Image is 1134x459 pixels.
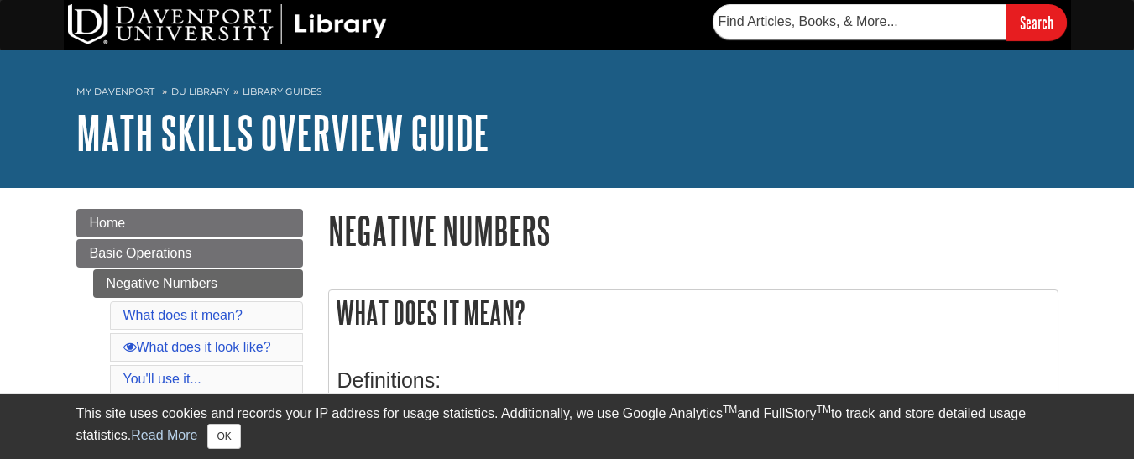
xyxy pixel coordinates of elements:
[76,404,1058,449] div: This site uses cookies and records your IP address for usage statistics. Additionally, we use Goo...
[131,428,197,442] a: Read More
[713,4,1067,40] form: Searches DU Library's articles, books, and more
[93,269,303,298] a: Negative Numbers
[713,4,1006,39] input: Find Articles, Books, & More...
[76,107,489,159] a: Math Skills Overview Guide
[76,85,154,99] a: My Davenport
[90,246,192,260] span: Basic Operations
[1006,4,1067,40] input: Search
[123,340,271,354] a: What does it look like?
[123,372,201,386] a: You'll use it...
[328,209,1058,252] h1: Negative Numbers
[243,86,322,97] a: Library Guides
[76,209,303,237] a: Home
[329,290,1058,335] h2: What does it mean?
[90,216,126,230] span: Home
[207,424,240,449] button: Close
[817,404,831,415] sup: TM
[123,308,243,322] a: What does it mean?
[337,368,1049,393] h3: Definitions:
[76,239,303,268] a: Basic Operations
[76,81,1058,107] nav: breadcrumb
[68,4,387,44] img: DU Library
[723,404,737,415] sup: TM
[171,86,229,97] a: DU Library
